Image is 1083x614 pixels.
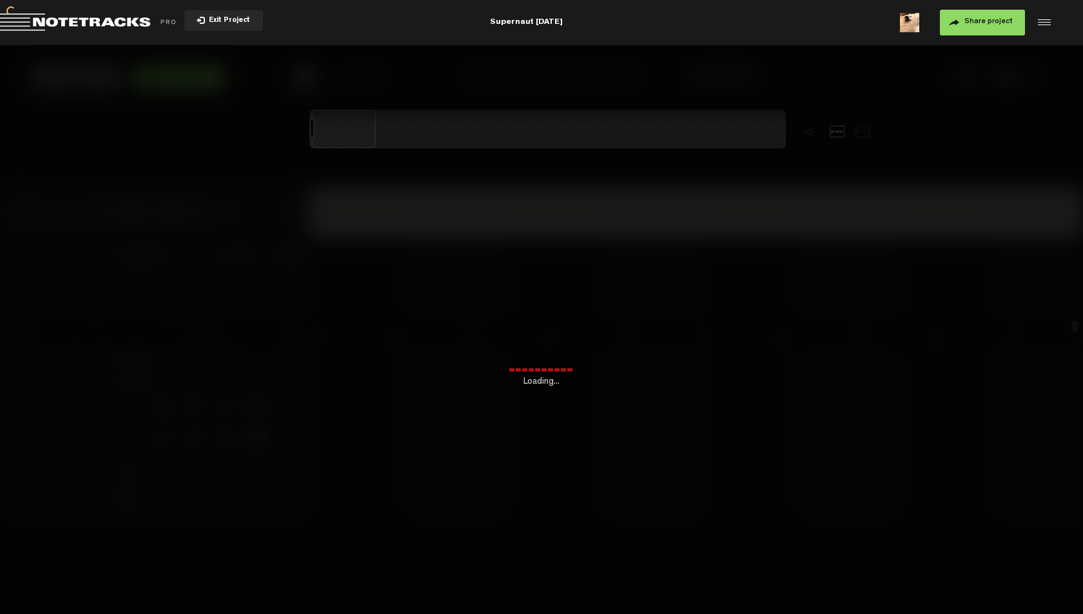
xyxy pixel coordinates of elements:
[205,17,250,25] span: Exit Project
[509,375,574,388] span: Loading...
[964,18,1013,26] span: Share project
[184,10,263,31] button: Exit Project
[940,10,1025,35] button: Share project
[900,13,919,32] img: ACg8ocL5gwKw5pd07maQ2lhPOff6WT8m3IvDddvTE_9JOcBkgrnxFAKk=s96-c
